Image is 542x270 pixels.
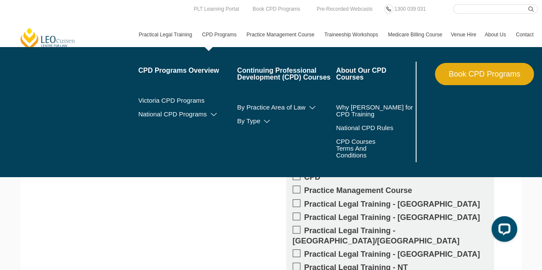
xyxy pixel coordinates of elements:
[250,4,302,14] a: Book CPD Programs
[138,97,237,104] a: Victoria CPD Programs
[135,22,198,47] a: Practical Legal Training
[485,213,521,249] iframe: LiveChat chat widget
[138,67,237,74] a: CPD Programs Overview
[435,63,534,85] a: Book CPD Programs
[138,111,237,118] a: National CPD Programs
[336,138,392,159] a: CPD Courses Terms And Conditions
[237,118,336,125] a: By Type
[293,172,488,182] label: CPD
[237,104,336,111] a: By Practice Area of Law
[293,199,488,209] label: Practical Legal Training - [GEOGRAPHIC_DATA]
[237,67,336,81] a: Continuing Professional Development (CPD) Courses
[293,186,488,196] label: Practice Management Course
[293,249,488,259] label: Practical Legal Training - [GEOGRAPHIC_DATA]
[394,6,425,12] span: 1300 039 031
[336,125,413,131] a: National CPD Rules
[320,22,383,47] a: Traineeship Workshops
[192,4,241,14] a: PLT Learning Portal
[19,27,76,51] a: [PERSON_NAME] Centre for Law
[446,22,480,47] a: Venue Hire
[512,22,538,47] a: Contact
[242,22,320,47] a: Practice Management Course
[392,4,428,14] a: 1300 039 031
[293,226,488,246] label: Practical Legal Training - [GEOGRAPHIC_DATA]/[GEOGRAPHIC_DATA]
[480,22,511,47] a: About Us
[383,22,446,47] a: Medicare Billing Course
[198,22,242,47] a: CPD Programs
[293,213,488,223] label: Practical Legal Training - [GEOGRAPHIC_DATA]
[336,67,413,81] a: About Our CPD Courses
[314,4,375,14] a: Pre-Recorded Webcasts
[336,104,413,118] a: Why [PERSON_NAME] for CPD Training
